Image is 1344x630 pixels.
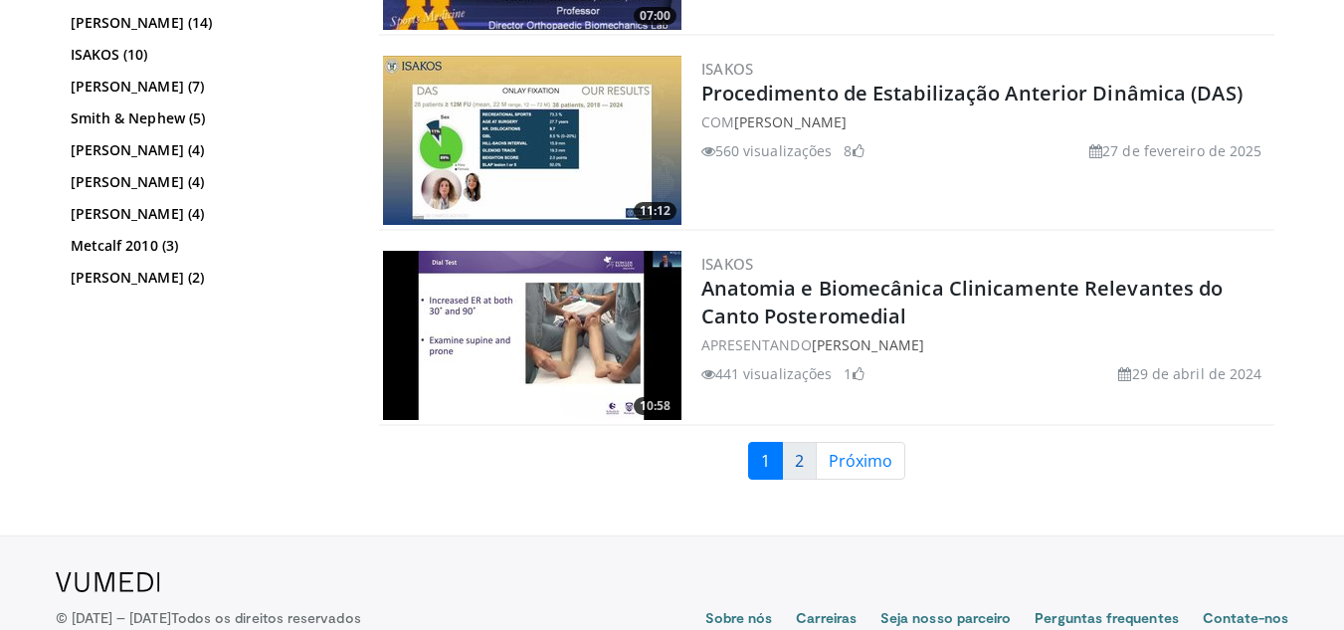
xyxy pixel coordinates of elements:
font: [PERSON_NAME] (7) [71,77,205,96]
a: 10:58 [383,251,681,420]
a: Metcalf 2010 (3) [71,236,344,256]
a: Anatomia e Biomecânica Clinicamente Relevantes do Canto Posteromedial [701,275,1224,329]
img: 28a53843-f381-4007-9b70-1c62dead6573.300x170_q85_crop-smart_upscale.jpg [383,56,681,225]
a: [PERSON_NAME] (4) [71,140,344,160]
font: 8 [844,141,852,160]
img: be5ba1f6-badc-4bdb-91ea-e6ccf10ccd35.300x170_q85_crop-smart_upscale.jpg [383,251,681,420]
a: [PERSON_NAME] [812,335,924,354]
a: [PERSON_NAME] (14) [71,13,344,33]
font: [PERSON_NAME] (4) [71,204,205,223]
a: [PERSON_NAME] (7) [71,77,344,97]
a: Próximo [816,442,905,480]
font: Metcalf 2010 (3) [71,236,179,255]
font: Contate-nos [1203,609,1289,626]
font: Perguntas frequentes [1035,609,1178,626]
font: ISAKOS (10) [71,45,148,64]
font: 27 de fevereiro de 2025 [1102,141,1261,160]
a: Procedimento de Estabilização Anterior Dinâmica (DAS) [701,80,1243,106]
a: [PERSON_NAME] (2) [71,268,344,288]
font: Todos os direitos reservados [171,609,361,626]
font: 07:00 [640,7,671,24]
font: 560 visualizações [715,141,833,160]
font: Próximo [829,450,892,472]
font: [PERSON_NAME] (4) [71,140,205,159]
a: [PERSON_NAME] (4) [71,172,344,192]
font: 29 de abril de 2024 [1132,364,1262,383]
font: Smith & Nephew (5) [71,108,206,127]
font: 11:12 [640,202,671,219]
nav: Páginas de resultados da pesquisa [379,442,1274,480]
font: 1 [761,450,770,472]
font: Sobre nós [705,609,773,626]
a: Smith & Nephew (5) [71,108,344,128]
a: ISAKOS (10) [71,45,344,65]
a: 1 [748,442,783,480]
img: Logotipo da VuMedi [56,572,160,592]
font: Carreiras [796,609,857,626]
font: Seja nosso parceiro [880,609,1011,626]
font: 1 [844,364,852,383]
font: APRESENTANDO [701,335,812,354]
a: ISAKOS [701,254,754,274]
a: [PERSON_NAME] (4) [71,204,344,224]
a: [PERSON_NAME] [734,112,847,131]
font: COM [701,112,734,131]
a: 2 [782,442,817,480]
font: © [DATE] – [DATE] [56,609,171,626]
font: [PERSON_NAME] (14) [71,13,213,32]
font: 10:58 [640,397,671,414]
font: 441 visualizações [715,364,833,383]
font: [PERSON_NAME] (2) [71,268,205,287]
font: [PERSON_NAME] (4) [71,172,205,191]
a: ISAKOS [701,59,754,79]
a: 11:12 [383,56,681,225]
font: 2 [795,450,804,472]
